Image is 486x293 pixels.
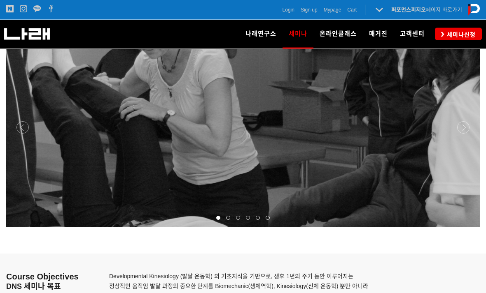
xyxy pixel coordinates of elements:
a: Sign up [301,6,318,14]
span: 세미나신청 [444,30,476,39]
span: Course Objectives [6,272,79,281]
a: Login [283,6,294,14]
span: Developmental Kinesiology (발달 운동학) 의 기초지식을 기반으로, 생후 1년의 주기 동안 이루어지는 [109,273,353,280]
a: 세미나신청 [435,28,482,40]
strong: 퍼포먼스피지오 [391,7,426,13]
a: 고객센터 [394,20,431,48]
a: Mypage [324,6,341,14]
span: DNS 세미나 목표 [6,283,61,291]
span: 매거진 [369,30,388,37]
a: 퍼포먼스피지오페이지 바로가기 [391,7,462,13]
a: Cart [347,6,357,14]
span: 온라인클래스 [320,30,357,37]
span: 정상적인 움직임 발달 과정의 중요한 단계를 Biomechanic(생체역학), Kinesiology(신체 운동학) 뿐만 아니라 [109,283,368,290]
span: 고객센터 [400,30,425,37]
span: 나래연구소 [245,30,276,37]
span: 세미나 [289,27,307,40]
a: 온라인클래스 [313,20,363,48]
a: 세미나 [283,20,313,48]
a: 매거진 [363,20,394,48]
a: 나래연구소 [239,20,283,48]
